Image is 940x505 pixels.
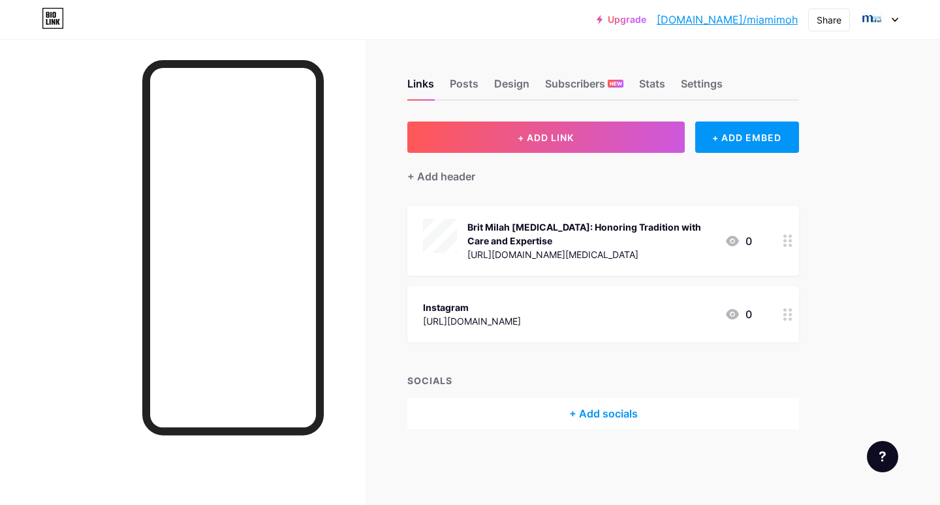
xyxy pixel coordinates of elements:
[407,398,799,429] div: + Add socials
[467,220,714,248] div: Brit Milah [MEDICAL_DATA]: Honoring Tradition with Care and Expertise
[725,306,752,322] div: 0
[695,122,799,153] div: + ADD EMBED
[494,76,529,99] div: Design
[407,374,799,387] div: SOCIALS
[681,76,723,99] div: Settings
[610,80,622,88] span: NEW
[545,76,623,99] div: Subscribers
[407,169,475,184] div: + Add header
[518,132,574,143] span: + ADD LINK
[597,14,646,25] a: Upgrade
[639,76,665,99] div: Stats
[450,76,478,99] div: Posts
[407,122,685,153] button: + ADD LINK
[467,248,714,261] div: [URL][DOMAIN_NAME][MEDICAL_DATA]
[725,233,752,249] div: 0
[817,13,841,27] div: Share
[423,301,521,314] div: Instagram
[657,12,798,27] a: [DOMAIN_NAME]/miamimoh
[860,7,885,32] img: miami mohel
[423,314,521,328] div: [URL][DOMAIN_NAME]
[407,76,434,99] div: Links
